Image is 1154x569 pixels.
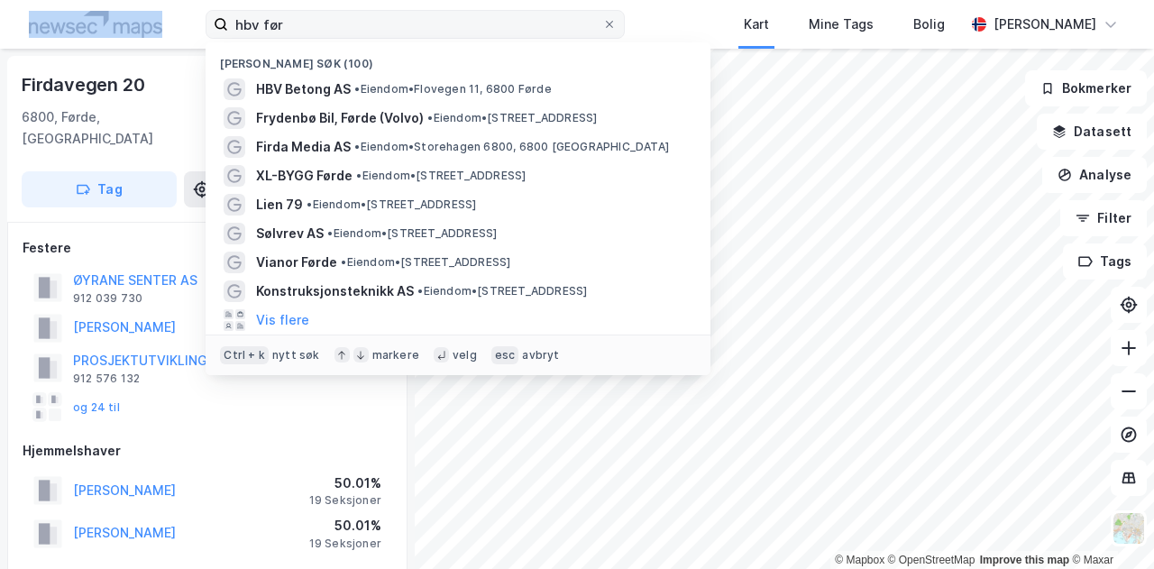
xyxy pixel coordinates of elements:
div: Firdavegen 20 [22,70,148,99]
span: Eiendom • Storehagen 6800, 6800 [GEOGRAPHIC_DATA] [354,140,669,154]
button: Filter [1060,200,1147,236]
span: Eiendom • [STREET_ADDRESS] [327,226,497,241]
span: • [427,111,433,124]
div: Kart [744,14,769,35]
span: Eiendom • [STREET_ADDRESS] [307,197,476,212]
span: Sølvrev AS [256,223,324,244]
div: 19 Seksjoner [309,537,381,551]
div: velg [453,348,477,363]
div: Festere [23,237,392,259]
input: Søk på adresse, matrikkel, gårdeiere, leietakere eller personer [228,11,602,38]
span: Frydenbø Bil, Førde (Volvo) [256,107,424,129]
button: Tag [22,171,177,207]
div: Kontrollprogram for chat [1064,482,1154,569]
span: • [341,255,346,269]
div: 19 Seksjoner [309,493,381,508]
div: Mine Tags [809,14,874,35]
div: 912 039 730 [73,291,142,306]
div: esc [491,346,519,364]
span: XL-BYGG Førde [256,165,353,187]
div: Ctrl + k [220,346,269,364]
span: Konstruksjonsteknikk AS [256,280,414,302]
span: Vianor Førde [256,252,337,273]
span: Eiendom • [STREET_ADDRESS] [341,255,510,270]
span: Eiendom • [STREET_ADDRESS] [417,284,587,298]
span: Lien 79 [256,194,303,216]
div: [PERSON_NAME] søk (100) [206,42,710,75]
span: HBV Betong AS [256,78,351,100]
span: • [307,197,312,211]
span: • [417,284,423,298]
span: Firda Media AS [256,136,351,158]
div: Hjemmelshaver [23,440,392,462]
div: 50.01% [309,473,381,494]
span: • [356,169,362,182]
a: Improve this map [980,554,1069,566]
span: Eiendom • [STREET_ADDRESS] [356,169,526,183]
button: Bokmerker [1025,70,1147,106]
button: Tags [1063,243,1147,280]
div: avbryt [522,348,559,363]
span: Eiendom • [STREET_ADDRESS] [427,111,597,125]
div: [PERSON_NAME] [994,14,1096,35]
div: 6800, Førde, [GEOGRAPHIC_DATA] [22,106,221,150]
span: • [354,140,360,153]
img: logo.a4113a55bc3d86da70a041830d287a7e.svg [29,11,162,38]
div: Bolig [913,14,945,35]
button: Analyse [1042,157,1147,193]
div: markere [372,348,419,363]
button: Vis flere [256,309,309,331]
div: nytt søk [272,348,320,363]
button: Datasett [1037,114,1147,150]
iframe: Chat Widget [1064,482,1154,569]
span: • [354,82,360,96]
div: 50.01% [309,515,381,537]
div: 912 576 132 [73,372,140,386]
span: Eiendom • Flovegen 11, 6800 Førde [354,82,551,96]
a: Mapbox [835,554,884,566]
a: OpenStreetMap [888,554,975,566]
span: • [327,226,333,240]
